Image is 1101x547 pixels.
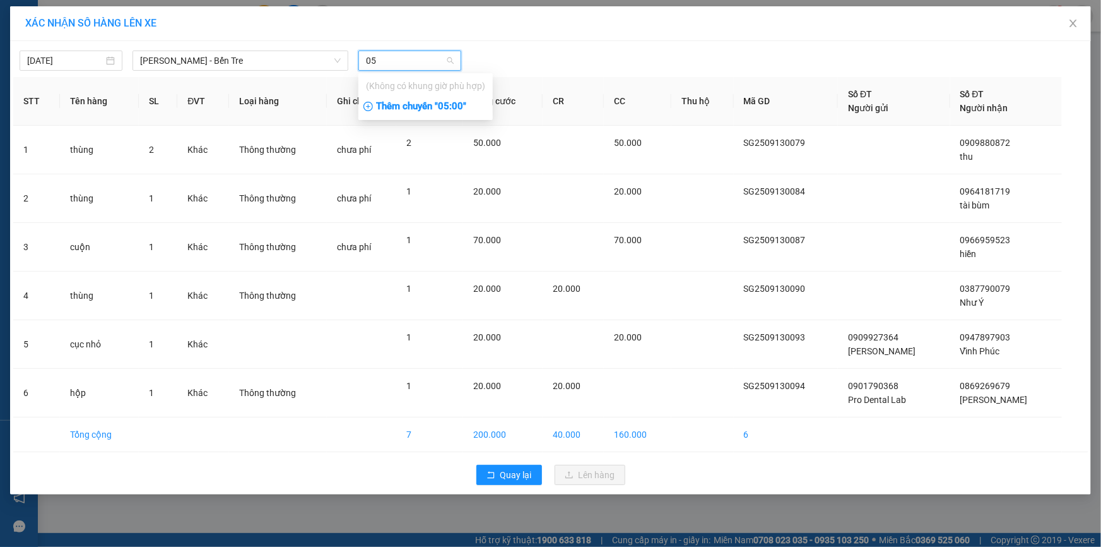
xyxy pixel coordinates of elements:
input: 14/09/2025 [27,54,103,68]
span: [PERSON_NAME] [848,346,916,356]
span: SG2509130087 [744,235,806,245]
td: 6 [13,369,60,418]
span: 0387790079 [960,284,1011,294]
td: Thông thường [229,126,327,174]
span: SG2509130084 [744,186,806,196]
td: 160.000 [604,418,671,452]
span: 20.000 [473,284,501,294]
td: 7 [396,418,463,452]
span: 20.000 [473,186,501,196]
span: Quay lại [500,468,532,482]
span: 20.000 [614,186,642,196]
span: 2 [406,138,411,148]
td: Khác [177,369,229,418]
span: 1 [406,235,411,245]
td: 4 [13,272,60,320]
span: 0901790368 [848,381,898,391]
td: 1 [13,126,60,174]
span: 0909880872 [960,138,1011,148]
span: 1 [406,332,411,342]
span: 20.000 [473,381,501,391]
th: ĐVT [177,77,229,126]
th: Mã GD [734,77,839,126]
span: 1 [406,381,411,391]
span: Như Ý [960,298,984,308]
td: thùng [60,272,139,320]
td: Thông thường [229,174,327,223]
td: 5 [13,320,60,369]
span: 1 [149,242,154,252]
span: Người nhận [960,103,1008,113]
button: Close [1056,6,1091,42]
td: 6 [734,418,839,452]
td: cục nhỏ [60,320,139,369]
span: 1 [149,193,154,203]
span: 0947897903 [960,332,1011,342]
span: 0869269679 [960,381,1011,391]
span: Nhận: [148,12,178,25]
span: 1 [149,339,154,349]
th: Tên hàng [60,77,139,126]
span: Pro Dental Lab [848,395,906,405]
span: chưa phí [337,193,371,203]
th: Ghi chú [327,77,396,126]
td: Khác [177,174,229,223]
th: Thu hộ [671,77,733,126]
td: Thông thường [229,369,327,418]
span: 1 [406,284,411,294]
td: hộp [60,369,139,418]
th: Tổng cước [463,77,543,126]
th: STT [13,77,60,126]
th: Loại hàng [229,77,327,126]
div: 250.000 [9,80,141,95]
div: [GEOGRAPHIC_DATA] [11,11,139,39]
td: Khác [177,320,229,369]
span: 1 [149,388,154,398]
td: Khác [177,272,229,320]
td: 2 [13,174,60,223]
span: 70.000 [473,235,501,245]
span: Số ĐT [960,89,984,99]
td: Khác [177,126,229,174]
div: 0388516360 [148,41,249,59]
td: cuộn [60,223,139,272]
span: SG2509130090 [744,284,806,294]
span: 50.000 [473,138,501,148]
div: Thêm chuyến " 05:00 " [358,96,493,117]
span: plus-circle [363,102,373,111]
span: close [1068,18,1078,28]
div: 0908969757 [11,54,139,72]
td: thùng [60,174,139,223]
td: 40.000 [543,418,604,452]
span: 0966959523 [960,235,1011,245]
span: Vĩnh Phúc [960,346,1000,356]
span: 0909927364 [848,332,898,342]
span: rollback [486,471,495,481]
td: Thông thường [229,272,327,320]
td: Thông thường [229,223,327,272]
span: 0964181719 [960,186,1011,196]
button: rollbackQuay lại [476,465,542,485]
div: 6 xưa [148,26,249,41]
td: 3 [13,223,60,272]
span: Gửi: [11,11,30,24]
td: Tổng cộng [60,418,139,452]
span: 50.000 [614,138,642,148]
span: thu [960,152,974,162]
span: 20.000 [614,332,642,342]
th: CC [604,77,671,126]
span: chưa phí [337,145,371,155]
span: hiền [960,249,977,259]
td: thùng [60,126,139,174]
span: [PERSON_NAME] [960,395,1028,405]
span: 20.000 [473,332,501,342]
span: CR : [9,81,29,94]
span: XÁC NHẬN SỐ HÀNG LÊN XE [25,17,156,29]
td: 200.000 [463,418,543,452]
span: 1 [149,291,154,301]
button: uploadLên hàng [555,465,625,485]
span: Hồ Chí Minh - Bến Tre [140,51,341,70]
th: SL [139,77,177,126]
span: SG2509130093 [744,332,806,342]
span: Người gửi [848,103,888,113]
